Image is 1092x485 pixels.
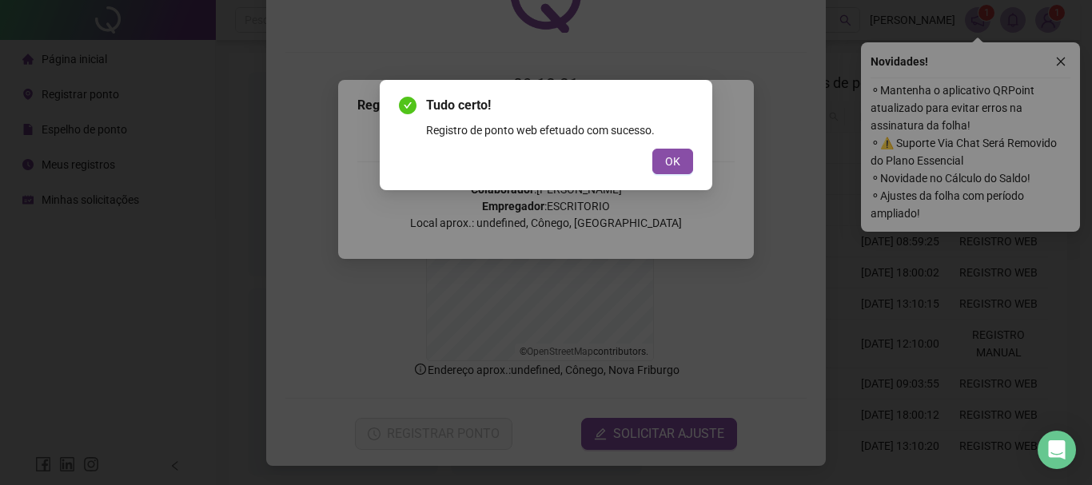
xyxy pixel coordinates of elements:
span: Tudo certo! [426,96,693,115]
div: Open Intercom Messenger [1038,431,1076,469]
button: OK [652,149,693,174]
div: Registro de ponto web efetuado com sucesso. [426,121,693,139]
span: OK [665,153,680,170]
span: check-circle [399,97,416,114]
